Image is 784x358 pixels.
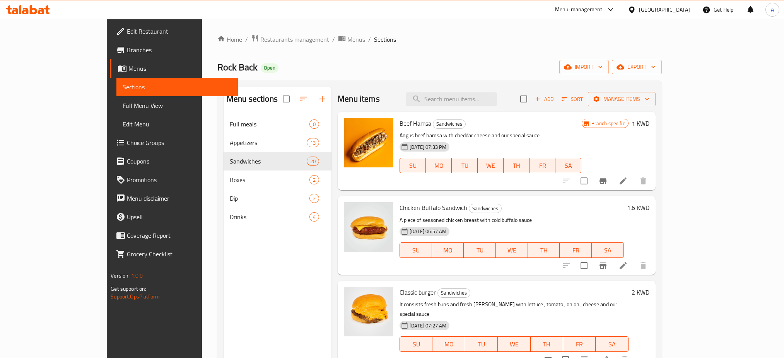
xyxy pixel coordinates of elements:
[110,170,238,189] a: Promotions
[594,172,612,190] button: Branch-specific-item
[110,152,238,170] a: Coupons
[217,34,662,44] nav: breadcrumb
[555,158,581,173] button: SA
[618,62,656,72] span: export
[111,292,160,302] a: Support.OpsPlatform
[116,115,238,133] a: Edit Menu
[127,138,232,147] span: Choice Groups
[110,245,238,263] a: Grocery Checklist
[278,91,294,107] span: Select all sections
[110,133,238,152] a: Choice Groups
[374,35,396,44] span: Sections
[224,112,331,229] nav: Menu sections
[307,158,319,165] span: 20
[224,133,331,152] div: Appetizers13
[592,242,624,258] button: SA
[400,336,432,352] button: SU
[131,271,143,281] span: 1.0.0
[576,257,592,274] span: Select to update
[368,35,371,44] li: /
[455,160,475,171] span: TU
[627,202,649,213] h6: 1.6 KWD
[230,138,307,147] span: Appetizers
[771,5,774,14] span: A
[532,93,557,105] button: Add
[528,242,560,258] button: TH
[400,131,581,140] p: Angus beef hamsa with cheddar cheese and our special sauce
[127,27,232,36] span: Edit Restaurant
[407,322,449,329] span: [DATE] 07:27 AM
[632,118,649,129] h6: 1 KWD
[403,245,429,256] span: SU
[634,256,652,275] button: delete
[127,212,232,222] span: Upsell
[123,101,232,110] span: Full Menu View
[588,120,628,127] span: Branch specific
[464,242,496,258] button: TU
[481,160,500,171] span: WE
[618,261,628,270] a: Edit menu item
[452,158,478,173] button: TU
[310,213,319,221] span: 4
[230,119,309,129] span: Full meals
[309,194,319,203] div: items
[123,82,232,92] span: Sections
[261,63,278,73] div: Open
[338,93,380,105] h2: Menu items
[224,152,331,170] div: Sandwiches20
[594,94,649,104] span: Manage items
[307,157,319,166] div: items
[260,35,329,44] span: Restaurants management
[465,336,498,352] button: TU
[433,119,465,128] span: Sandwiches
[562,95,583,104] span: Sort
[576,173,592,189] span: Select to update
[127,45,232,55] span: Branches
[632,287,649,298] h6: 2 KWD
[432,242,464,258] button: MO
[403,339,429,350] span: SU
[499,245,525,256] span: WE
[309,119,319,129] div: items
[127,157,232,166] span: Coupons
[251,34,329,44] a: Restaurants management
[566,339,593,350] span: FR
[559,60,609,74] button: import
[531,336,563,352] button: TH
[217,58,258,76] span: Rock Back
[224,170,331,189] div: Boxes2
[504,158,529,173] button: TH
[588,92,656,106] button: Manage items
[110,22,238,41] a: Edit Restaurant
[529,158,555,173] button: FR
[498,336,530,352] button: WE
[224,115,331,133] div: Full meals0
[565,62,603,72] span: import
[400,202,467,213] span: Chicken Buffalo Sandwich
[501,339,527,350] span: WE
[310,176,319,184] span: 2
[507,160,526,171] span: TH
[338,34,365,44] a: Menus
[111,271,130,281] span: Version:
[469,204,501,213] span: Sandwiches
[612,60,662,74] button: export
[555,5,603,14] div: Menu-management
[432,336,465,352] button: MO
[310,195,319,202] span: 2
[634,172,652,190] button: delete
[230,194,309,203] span: Dip
[406,92,497,106] input: search
[438,288,470,297] span: Sandwiches
[227,93,278,105] h2: Menu sections
[407,143,449,151] span: [DATE] 07:33 PM
[534,95,555,104] span: Add
[429,160,449,171] span: MO
[116,96,238,115] a: Full Menu View
[307,138,319,147] div: items
[307,139,319,147] span: 13
[426,158,452,173] button: MO
[468,339,495,350] span: TU
[563,245,589,256] span: FR
[111,284,146,294] span: Get support on:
